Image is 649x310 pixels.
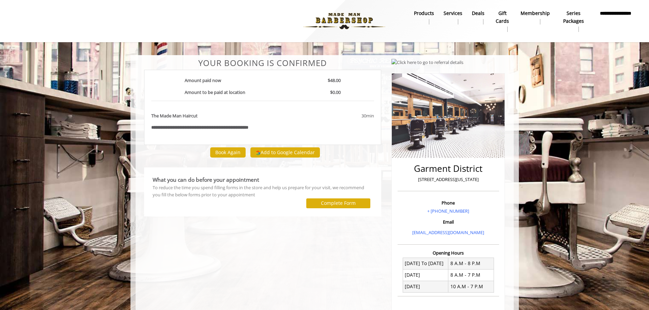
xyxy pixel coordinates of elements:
[185,89,245,95] b: Amount to be paid at location
[521,10,550,17] b: Membership
[448,258,494,269] td: 8 A.M - 8 P.M
[448,269,494,281] td: 8 A.M - 7 P.M
[306,198,370,208] button: Complete Form
[448,281,494,293] td: 10 A.M - 7 P.M
[403,269,448,281] td: [DATE]
[144,59,382,67] center: Your Booking is confirmed
[185,77,221,83] b: Amount paid now
[559,10,587,25] b: Series packages
[427,208,469,214] a: + [PHONE_NUMBER]
[153,184,373,198] div: To reduce the time you spend filling forms in the store and help us prepare for your visit, we re...
[398,250,499,255] h3: Opening Hours
[391,59,463,66] img: Click here to go to referral details
[210,147,246,157] button: Book Again
[494,10,511,25] b: gift cards
[328,77,341,83] b: $48.00
[403,258,448,269] td: [DATE] To [DATE]
[307,112,374,119] div: 30min
[399,200,497,205] h3: Phone
[250,147,320,158] button: Add to Google Calendar
[555,9,592,34] a: Series packagesSeries packages
[330,89,341,95] b: $0.00
[412,229,484,235] a: [EMAIL_ADDRESS][DOMAIN_NAME]
[151,112,198,119] b: The Made Man Haircut
[516,9,555,26] a: MembershipMembership
[472,10,484,17] b: Deals
[467,9,489,26] a: DealsDeals
[489,9,516,34] a: Gift cardsgift cards
[439,9,467,26] a: ServicesServices
[297,2,391,40] img: Made Man Barbershop logo
[403,281,448,293] td: [DATE]
[409,9,439,26] a: Productsproducts
[153,176,259,183] b: What you can do before your appointment
[321,200,356,206] label: Complete Form
[399,176,497,183] p: [STREET_ADDRESS][US_STATE]
[444,10,462,17] b: Services
[399,219,497,224] h3: Email
[414,10,434,17] b: products
[399,164,497,174] h2: Garment District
